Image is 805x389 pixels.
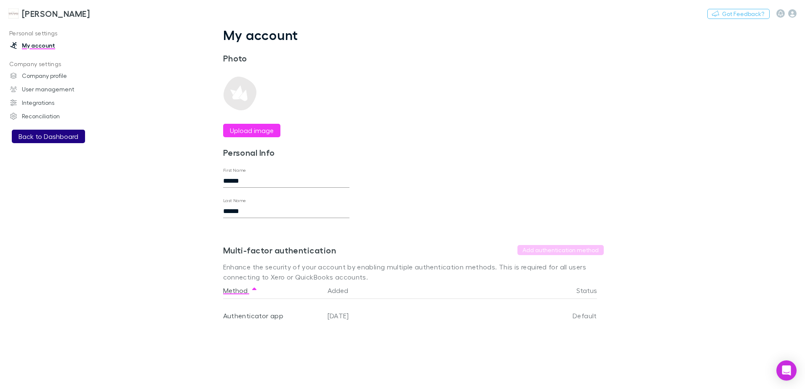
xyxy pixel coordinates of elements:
[223,77,257,110] img: Preview
[324,299,521,333] div: [DATE]
[2,28,114,39] p: Personal settings
[328,282,358,299] button: Added
[776,360,797,381] div: Open Intercom Messenger
[2,109,114,123] a: Reconciliation
[8,8,19,19] img: Hales Douglass's Logo
[2,69,114,83] a: Company profile
[12,130,85,143] button: Back to Dashboard
[223,53,349,63] h3: Photo
[3,3,95,24] a: [PERSON_NAME]
[2,59,114,69] p: Company settings
[2,83,114,96] a: User management
[223,262,604,282] p: Enhance the security of your account by enabling multiple authentication methods. This is require...
[22,8,90,19] h3: [PERSON_NAME]
[223,147,349,157] h3: Personal Info
[223,282,258,299] button: Method
[223,299,321,333] div: Authenticator app
[521,299,597,333] div: Default
[223,245,336,255] h3: Multi-factor authentication
[576,282,607,299] button: Status
[517,245,604,255] button: Add authentication method
[230,125,274,136] label: Upload image
[223,124,280,137] button: Upload image
[707,9,770,19] button: Got Feedback?
[223,197,246,204] label: Last Name
[2,96,114,109] a: Integrations
[2,39,114,52] a: My account
[223,167,246,173] label: First Name
[223,27,604,43] h1: My account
